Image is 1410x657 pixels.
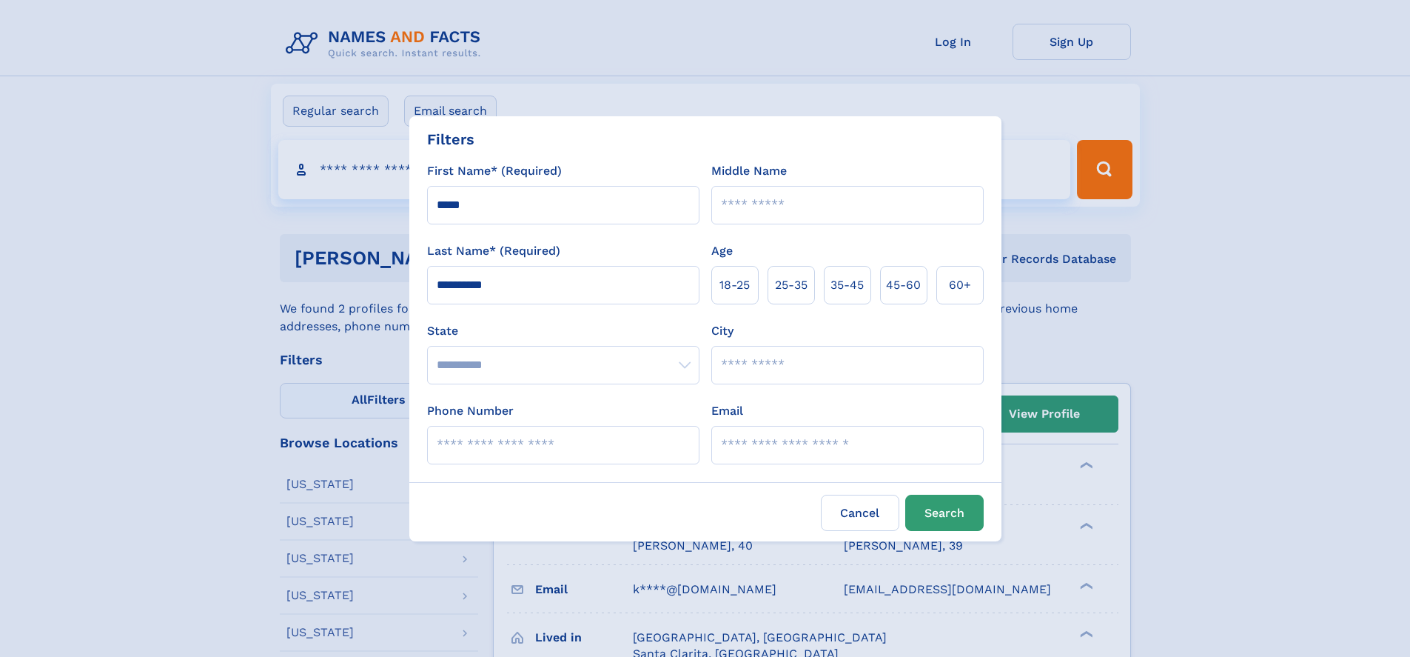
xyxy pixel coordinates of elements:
span: 60+ [949,276,971,294]
span: 35‑45 [830,276,864,294]
label: Last Name* (Required) [427,242,560,260]
span: 45‑60 [886,276,921,294]
label: Email [711,402,743,420]
span: 18‑25 [719,276,750,294]
label: Middle Name [711,162,787,180]
label: City [711,322,733,340]
label: Age [711,242,733,260]
span: 25‑35 [775,276,808,294]
label: State [427,322,699,340]
button: Search [905,495,984,531]
div: Filters [427,128,474,150]
label: First Name* (Required) [427,162,562,180]
label: Cancel [821,495,899,531]
label: Phone Number [427,402,514,420]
